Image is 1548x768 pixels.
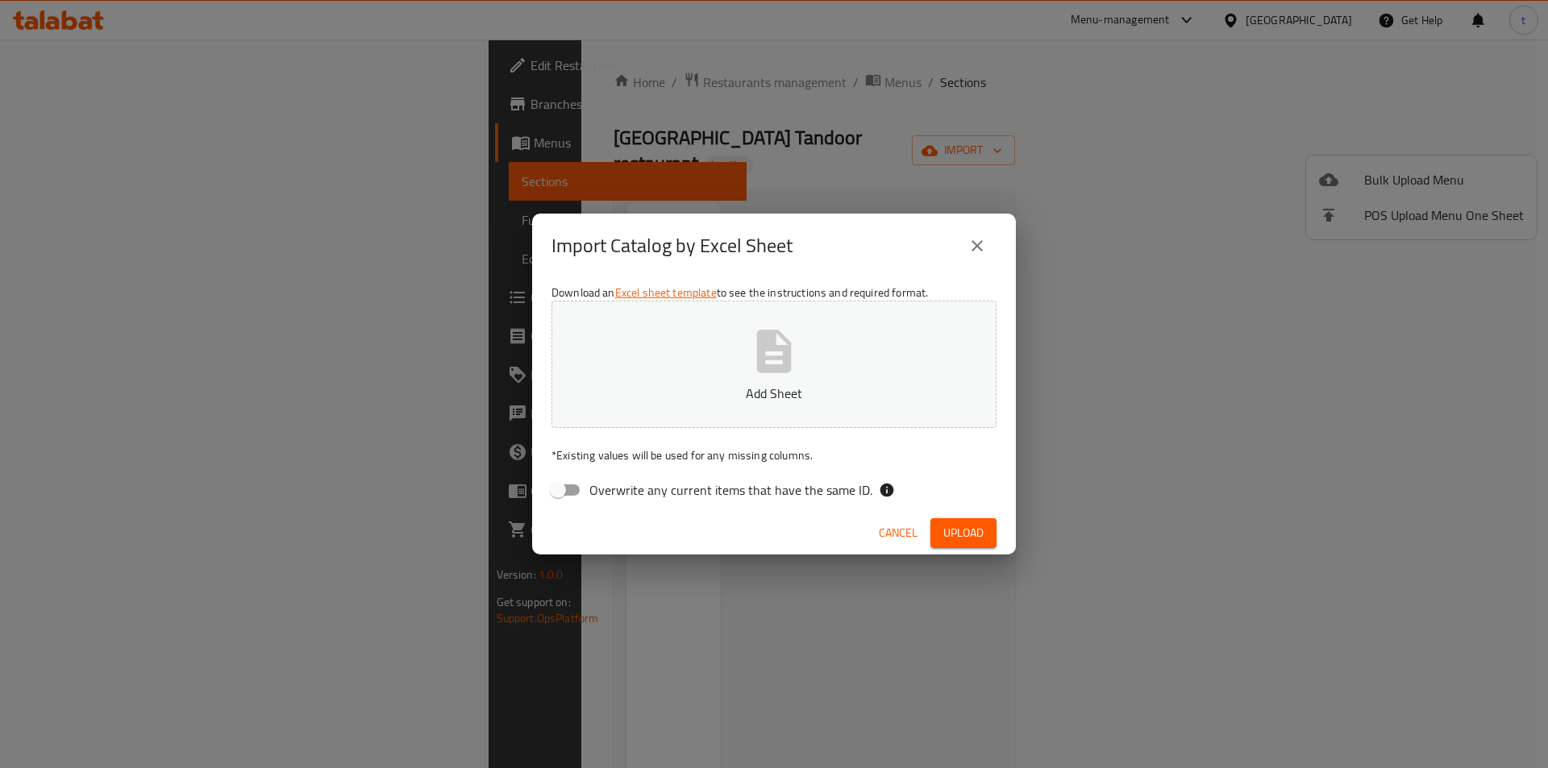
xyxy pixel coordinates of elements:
[872,518,924,548] button: Cancel
[930,518,997,548] button: Upload
[576,384,972,403] p: Add Sheet
[615,282,717,303] a: Excel sheet template
[879,523,918,543] span: Cancel
[943,523,984,543] span: Upload
[551,447,997,463] p: Existing values will be used for any missing columns.
[551,233,793,259] h2: Import Catalog by Excel Sheet
[589,480,872,500] span: Overwrite any current items that have the same ID.
[958,226,997,265] button: close
[879,482,895,498] svg: If the overwrite option isn't selected, then the items that match an existing ID will be ignored ...
[532,278,1016,512] div: Download an to see the instructions and required format.
[551,301,997,428] button: Add Sheet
